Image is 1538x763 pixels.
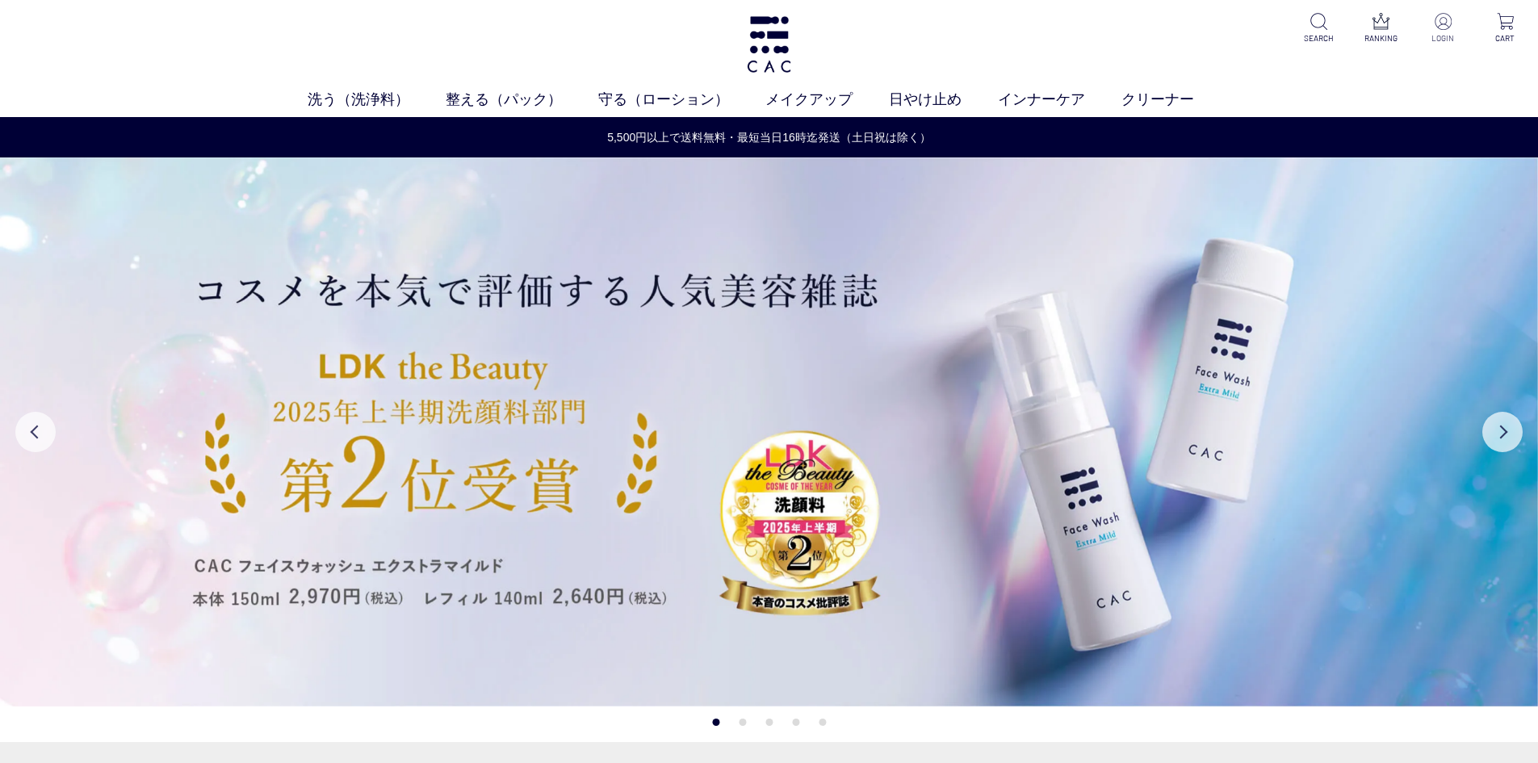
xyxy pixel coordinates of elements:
[712,719,719,726] button: 1 of 5
[1482,412,1523,452] button: Next
[1486,13,1525,44] a: CART
[308,89,446,111] a: 洗う（洗浄料）
[15,412,56,452] button: Previous
[765,719,773,726] button: 3 of 5
[1299,32,1339,44] p: SEARCH
[792,719,799,726] button: 4 of 5
[739,719,746,726] button: 2 of 5
[998,89,1121,111] a: インナーケア
[1,129,1537,146] a: 5,500円以上で送料無料・最短当日16時迄発送（土日祝は除く）
[765,89,889,111] a: メイクアップ
[1361,32,1401,44] p: RANKING
[446,89,598,111] a: 整える（パック）
[1299,13,1339,44] a: SEARCH
[819,719,826,726] button: 5 of 5
[889,89,998,111] a: 日やけ止め
[1423,13,1463,44] a: LOGIN
[1486,32,1525,44] p: CART
[744,16,794,73] img: logo
[1361,13,1401,44] a: RANKING
[1423,32,1463,44] p: LOGIN
[1121,89,1230,111] a: クリーナー
[598,89,765,111] a: 守る（ローション）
